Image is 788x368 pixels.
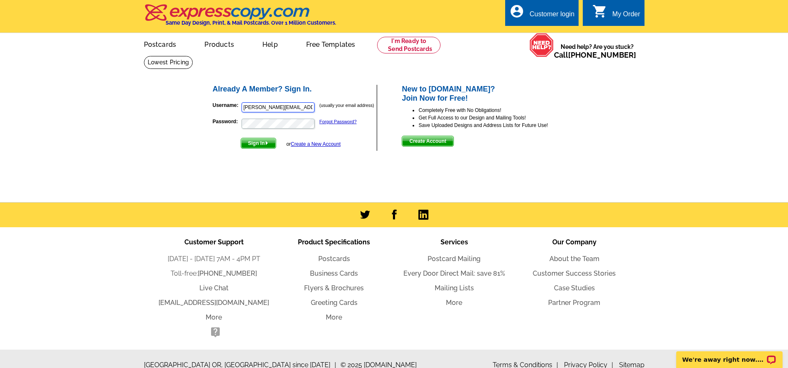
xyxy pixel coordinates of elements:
[206,313,222,321] a: More
[592,9,640,20] a: shopping_cart My Order
[533,269,616,277] a: Customer Success Stories
[286,140,340,148] div: or
[529,10,574,22] div: Customer login
[418,122,577,129] li: Save Uploaded Designs and Address Lists for Future Use!
[554,284,595,292] a: Case Studies
[298,238,370,246] span: Product Specifications
[418,107,577,114] li: Completely Free with No Obligations!
[418,114,577,122] li: Get Full Access to our Design and Mailing Tools!
[291,141,340,147] a: Create a New Account
[402,136,453,147] button: Create Account
[320,119,357,124] a: Forgot Password?
[311,299,357,307] a: Greeting Cards
[592,4,607,19] i: shopping_cart
[549,255,599,263] a: About the Team
[529,33,554,57] img: help
[428,255,481,263] a: Postcard Mailing
[304,284,364,292] a: Flyers & Brochures
[320,103,374,108] small: (usually your email address)
[144,10,336,26] a: Same Day Design, Print, & Mail Postcards. Over 1 Million Customers.
[241,138,276,149] button: Sign In
[509,9,574,20] a: account_circle Customer login
[435,284,474,292] a: Mailing Lists
[213,85,377,94] h2: Already A Member? Sign In.
[441,238,468,246] span: Services
[154,254,274,264] li: [DATE] - [DATE] 7AM - 4PM PT
[403,269,505,277] a: Every Door Direct Mail: save 81%
[509,4,524,19] i: account_circle
[402,136,453,146] span: Create Account
[191,34,247,53] a: Products
[318,255,350,263] a: Postcards
[131,34,190,53] a: Postcards
[554,51,636,59] span: Call
[159,299,269,307] a: [EMAIL_ADDRESS][DOMAIN_NAME]
[402,85,577,103] h2: New to [DOMAIN_NAME]? Join Now for Free!
[166,20,336,26] h4: Same Day Design, Print, & Mail Postcards. Over 1 Million Customers.
[326,313,342,321] a: More
[213,102,241,109] label: Username:
[554,43,640,59] span: Need help? Are you stuck?
[199,284,229,292] a: Live Chat
[568,51,636,59] a: [PHONE_NUMBER]
[548,299,600,307] a: Partner Program
[310,269,358,277] a: Business Cards
[184,238,244,246] span: Customer Support
[293,34,369,53] a: Free Templates
[249,34,291,53] a: Help
[552,238,597,246] span: Our Company
[154,269,274,279] li: Toll-free:
[241,138,276,148] span: Sign In
[612,10,640,22] div: My Order
[446,299,462,307] a: More
[213,118,241,125] label: Password:
[265,141,269,145] img: button-next-arrow-white.png
[198,269,257,277] a: [PHONE_NUMBER]
[671,342,788,368] iframe: LiveChat chat widget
